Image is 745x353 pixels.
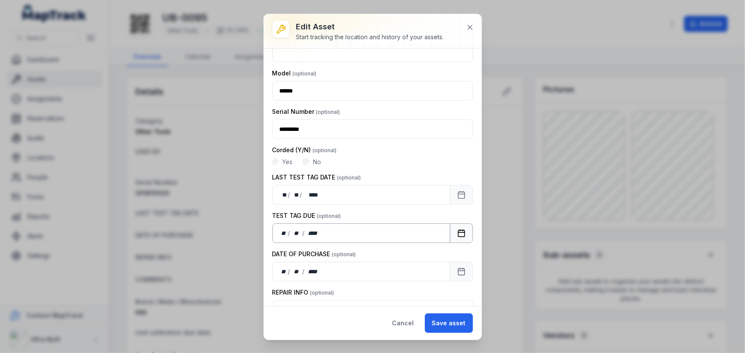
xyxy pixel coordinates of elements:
div: year, [303,191,319,199]
div: day, [280,229,288,237]
button: Save asset [425,313,473,333]
label: LAST TEST TAG DATE [272,173,361,182]
div: / [288,229,291,237]
div: year, [305,267,321,276]
button: Calendar [450,223,473,243]
button: Cancel [385,313,421,333]
label: Corded (Y/N) [272,146,337,154]
button: Calendar [450,185,473,205]
div: / [288,191,291,199]
h3: Edit asset [296,21,444,33]
label: No [313,158,321,166]
div: / [302,267,305,276]
label: Serial Number [272,107,340,116]
button: Calendar [450,262,473,281]
div: year, [305,229,321,237]
div: month, [291,229,302,237]
label: Yes [282,158,292,166]
label: DATE OF PURCHASE [272,250,356,258]
div: / [288,267,291,276]
div: day, [280,267,288,276]
div: / [300,191,303,199]
div: / [302,229,305,237]
label: TEST TAG DUE [272,211,341,220]
label: Model [272,69,317,78]
div: month, [291,267,302,276]
div: month, [291,191,300,199]
label: REPAIR INFO [272,288,334,297]
div: Start tracking the location and history of your assets. [296,33,444,41]
div: day, [280,191,288,199]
